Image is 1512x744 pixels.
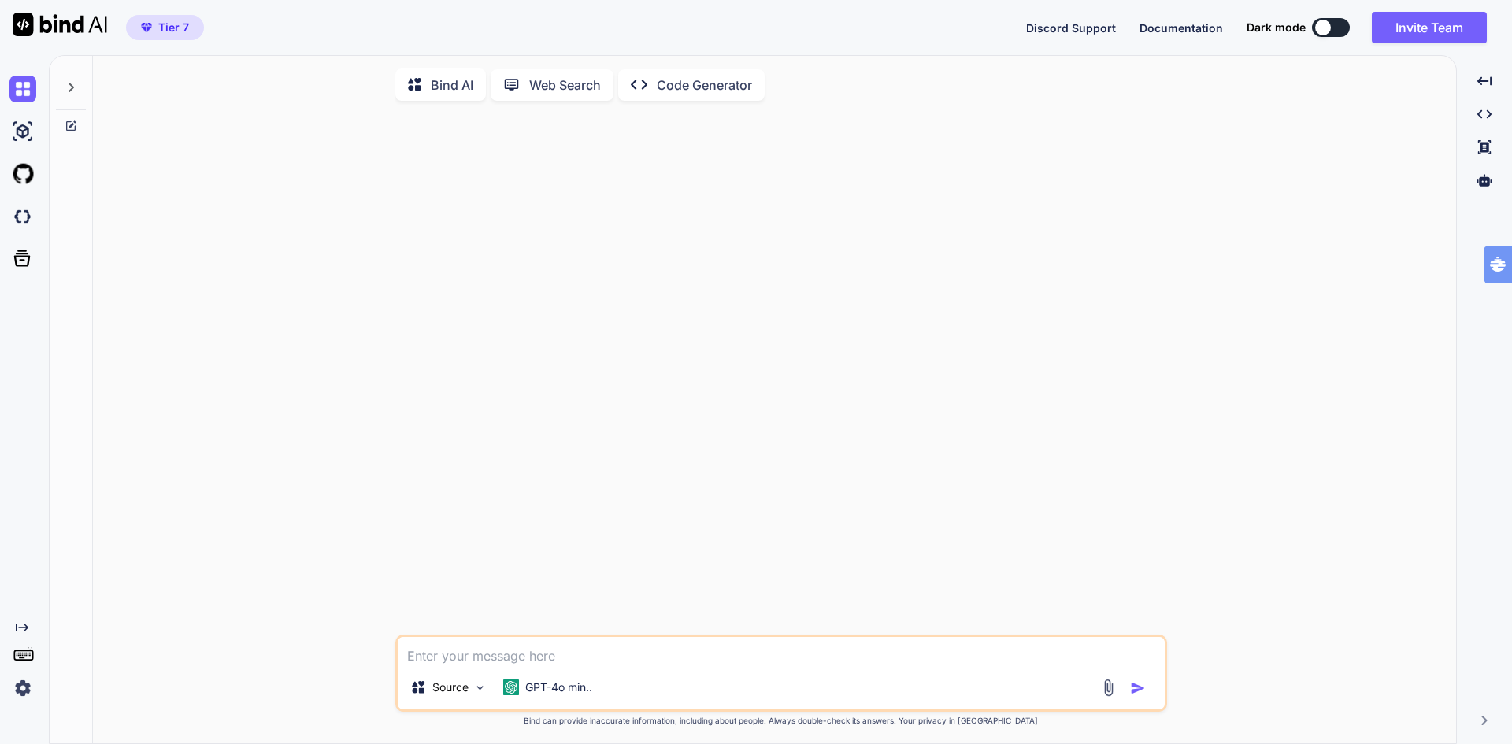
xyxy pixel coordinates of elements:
img: attachment [1099,679,1117,697]
p: Bind AI [431,76,473,94]
p: Bind can provide inaccurate information, including about people. Always double-check its answers.... [395,715,1167,727]
p: Web Search [529,76,601,94]
p: Source [432,679,469,695]
img: icon [1130,680,1146,696]
img: Bind AI [13,13,107,36]
img: premium [141,23,152,32]
button: Invite Team [1372,12,1487,43]
img: darkCloudIdeIcon [9,203,36,230]
span: Documentation [1140,21,1223,35]
span: Tier 7 [158,20,189,35]
p: GPT-4o min.. [525,679,592,695]
button: Discord Support [1026,20,1116,36]
p: Code Generator [657,76,752,94]
img: chat [9,76,36,102]
img: githubLight [9,161,36,187]
img: settings [9,675,36,701]
span: Dark mode [1247,20,1306,35]
button: premiumTier 7 [126,15,204,40]
img: ai-studio [9,118,36,145]
img: GPT-4o mini [503,679,519,695]
button: Documentation [1140,20,1223,36]
img: Pick Models [473,681,487,694]
span: Discord Support [1026,21,1116,35]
